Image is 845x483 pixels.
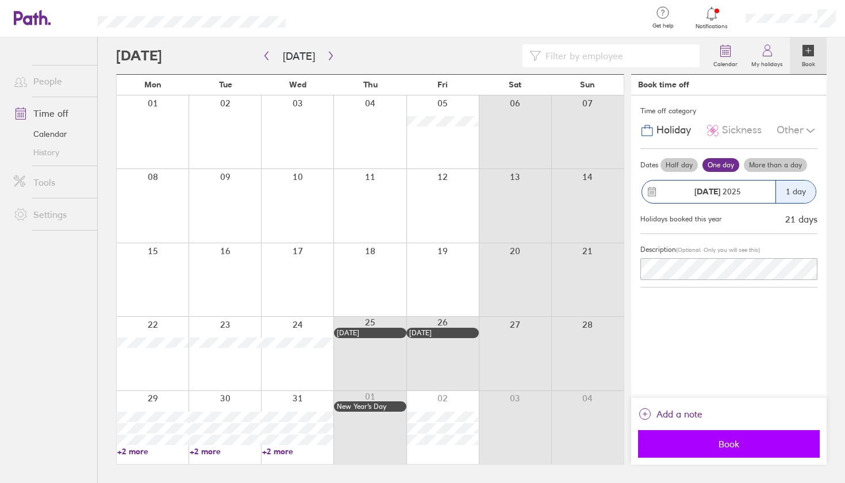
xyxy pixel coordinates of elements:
span: Book [646,439,812,449]
a: History [5,143,97,162]
div: Book time off [638,80,689,89]
label: Book [795,57,822,68]
strong: [DATE] [694,186,720,197]
a: Tools [5,171,97,194]
span: Add a note [656,405,702,423]
button: [DATE] 20251 day [640,174,817,209]
input: Filter by employee [541,45,693,67]
span: Holiday [656,124,691,136]
span: Sun [580,80,595,89]
a: +2 more [117,446,189,457]
div: Time off category [640,102,817,120]
span: Get help [644,22,682,29]
span: Mon [144,80,162,89]
label: Half day [660,158,698,172]
span: Dates [640,161,658,169]
div: New Year’s Day [337,402,404,411]
button: [DATE] [274,47,324,66]
div: 21 days [785,214,817,224]
label: Calendar [706,57,744,68]
button: Add a note [638,405,702,423]
span: Tue [219,80,232,89]
label: My holidays [744,57,790,68]
div: Other [777,120,817,141]
span: Fri [437,80,448,89]
span: Sickness [722,124,762,136]
span: Notifications [693,23,731,30]
a: People [5,70,97,93]
a: Calendar [706,37,744,74]
a: My holidays [744,37,790,74]
span: Wed [289,80,306,89]
span: Thu [363,80,378,89]
label: More than a day [744,158,807,172]
label: One day [702,158,739,172]
a: Calendar [5,125,97,143]
a: Notifications [693,6,731,30]
a: Book [790,37,827,74]
div: [DATE] [337,329,404,337]
a: +2 more [190,446,261,457]
span: Sat [509,80,521,89]
span: 2025 [694,187,741,196]
div: Holidays booked this year [640,215,722,223]
span: Description [640,245,676,254]
div: [DATE] [409,329,476,337]
a: +2 more [262,446,333,457]
a: Settings [5,203,97,226]
a: Time off [5,102,97,125]
button: Book [638,430,820,458]
div: 1 day [775,181,816,203]
span: (Optional. Only you will see this) [676,246,760,254]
